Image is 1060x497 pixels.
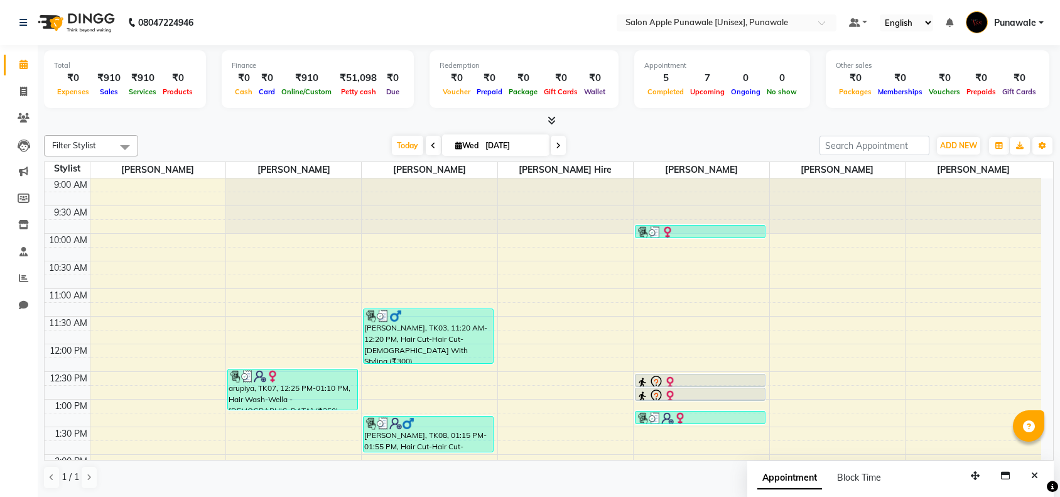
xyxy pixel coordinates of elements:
[364,417,493,452] div: [PERSON_NAME], TK08, 01:15 PM-01:55 PM, Hair Cut-Hair Cut-[DEMOGRAPHIC_DATA] (₹200)
[635,374,765,386] div: [PERSON_NAME], TK02, 12:30 PM-12:45 PM, Threading-Eyebrows-[DEMOGRAPHIC_DATA]
[875,71,926,85] div: ₹0
[383,87,403,96] span: Due
[644,60,800,71] div: Appointment
[54,60,196,71] div: Total
[47,372,90,385] div: 12:30 PM
[226,162,361,178] span: [PERSON_NAME]
[819,136,929,155] input: Search Appointment
[52,455,90,468] div: 2:00 PM
[926,71,963,85] div: ₹0
[875,87,926,96] span: Memberships
[999,71,1039,85] div: ₹0
[392,136,423,155] span: Today
[52,140,96,150] span: Filter Stylist
[506,87,541,96] span: Package
[999,87,1039,96] span: Gift Cards
[362,162,497,178] span: [PERSON_NAME]
[836,87,875,96] span: Packages
[440,87,473,96] span: Voucher
[473,87,506,96] span: Prepaid
[160,87,196,96] span: Products
[836,71,875,85] div: ₹0
[728,87,764,96] span: Ongoing
[232,60,404,71] div: Finance
[728,71,764,85] div: 0
[51,206,90,219] div: 9:30 AM
[364,309,493,363] div: [PERSON_NAME], TK03, 11:20 AM-12:20 PM, Hair Cut-Hair Cut-[DEMOGRAPHIC_DATA] With Styling (₹300)
[926,87,963,96] span: Vouchers
[52,400,90,413] div: 1:00 PM
[506,71,541,85] div: ₹0
[46,261,90,275] div: 10:30 AM
[906,162,1041,178] span: [PERSON_NAME]
[757,467,822,489] span: Appointment
[278,87,335,96] span: Online/Custom
[644,87,687,96] span: Completed
[581,71,608,85] div: ₹0
[52,427,90,440] div: 1:30 PM
[90,162,225,178] span: [PERSON_NAME]
[278,71,335,85] div: ₹910
[46,234,90,247] div: 10:00 AM
[994,16,1036,30] span: Punawale
[541,87,581,96] span: Gift Cards
[764,71,800,85] div: 0
[634,162,769,178] span: [PERSON_NAME]
[382,71,404,85] div: ₹0
[635,388,765,400] div: [PERSON_NAME], TK02, 12:45 PM-01:00 PM, Threading-Upper Lips-[DEMOGRAPHIC_DATA]
[126,87,160,96] span: Services
[256,71,278,85] div: ₹0
[92,71,126,85] div: ₹910
[498,162,633,178] span: [PERSON_NAME] Hire
[228,369,357,410] div: arupiya, TK07, 12:25 PM-01:10 PM, Hair Wash-Wella -[DEMOGRAPHIC_DATA] (₹350)
[541,71,581,85] div: ₹0
[46,289,90,302] div: 11:00 AM
[963,71,999,85] div: ₹0
[687,87,728,96] span: Upcoming
[232,71,256,85] div: ₹0
[635,226,765,238] div: janavi c, TK01, 09:50 AM-10:05 AM, Threading-Upper Lips-[DEMOGRAPHIC_DATA] (₹30)
[47,344,90,358] div: 12:00 PM
[62,471,79,484] span: 1 / 1
[473,71,506,85] div: ₹0
[46,317,90,330] div: 11:30 AM
[440,60,608,71] div: Redemption
[440,71,473,85] div: ₹0
[687,71,728,85] div: 7
[837,472,881,483] span: Block Time
[138,5,193,40] b: 08047224946
[581,87,608,96] span: Wallet
[1007,447,1047,484] iframe: chat widget
[937,137,980,155] button: ADD NEW
[966,11,988,33] img: Punawale
[54,71,92,85] div: ₹0
[54,87,92,96] span: Expenses
[770,162,905,178] span: [PERSON_NAME]
[32,5,118,40] img: logo
[482,136,544,155] input: 2025-09-03
[232,87,256,96] span: Cash
[764,87,800,96] span: No show
[256,87,278,96] span: Card
[97,87,121,96] span: Sales
[963,87,999,96] span: Prepaids
[635,412,765,423] div: arupiya, TK07, 01:10 PM-01:25 PM, Threading-Upper Lips-[DEMOGRAPHIC_DATA] (₹30)
[126,71,160,85] div: ₹910
[836,60,1039,71] div: Other sales
[160,71,196,85] div: ₹0
[644,71,687,85] div: 5
[335,71,382,85] div: ₹51,098
[940,141,977,150] span: ADD NEW
[338,87,379,96] span: Petty cash
[452,141,482,150] span: Wed
[51,178,90,192] div: 9:00 AM
[45,162,90,175] div: Stylist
